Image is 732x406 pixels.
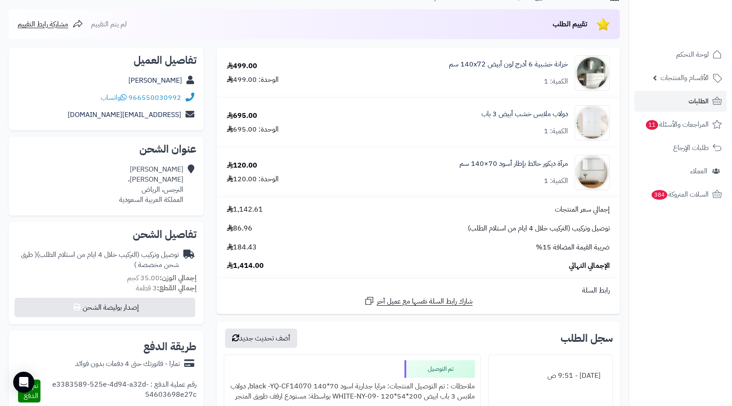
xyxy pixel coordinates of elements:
[651,188,709,201] span: السلات المتروكة
[404,360,475,378] div: تم التوصيل
[364,296,473,307] a: شارك رابط السلة نفسها مع عميل آخر
[128,92,181,103] a: 966550030992
[227,61,257,71] div: 499.00
[459,159,568,169] a: مرآة ديكور حائط بإطار أسود 70×140 سم
[16,250,179,270] div: توصيل وتركيب (التركيب خلال 4 ايام من استلام الطلب)
[157,283,197,293] strong: إجمالي القطع:
[16,229,197,240] h2: تفاصيل الشحن
[220,285,616,296] div: رابط السلة
[688,95,709,107] span: الطلبات
[18,19,83,29] a: مشاركة رابط التقييم
[569,261,610,271] span: الإجمالي النهائي
[634,161,727,182] a: العملاء
[634,114,727,135] a: المراجعات والأسئلة11
[377,296,473,307] span: شارك رابط السلة نفسها مع عميل آخر
[575,155,609,190] img: 1753776948-1-90x90.jpg
[481,109,568,119] a: دولاب ملابس خشب أبيض 3 باب
[544,77,568,87] div: الكمية: 1
[227,261,264,271] span: 1,414.00
[15,298,195,317] button: إصدار بوليصة الشحن
[13,372,34,393] div: Open Intercom Messenger
[227,111,257,121] div: 695.00
[101,92,127,103] a: واتساب
[449,59,568,69] a: خزانة خشبية 6 أدرج لون أبيض 140x72 سم
[16,144,197,154] h2: عنوان الشحن
[40,380,197,402] div: رقم عملية الدفع : e3383589-525e-4d94-a32d-54603698e27c
[68,110,181,120] a: [EMAIL_ADDRESS][DOMAIN_NAME]
[553,19,587,29] span: تقييم الطلب
[227,124,279,135] div: الوحدة: 695.00
[634,137,727,158] a: طلبات الإرجاع
[575,105,609,140] img: 1753186020-1-90x90.jpg
[128,75,182,86] a: [PERSON_NAME]
[119,165,183,205] div: [PERSON_NAME] [PERSON_NAME]، النرجس، الرياض المملكة العربية السعودية
[646,120,658,130] span: 11
[494,367,607,384] div: [DATE] - 9:51 ص
[660,72,709,84] span: الأقسام والمنتجات
[634,184,727,205] a: السلات المتروكة384
[634,44,727,65] a: لوحة التحكم
[544,126,568,136] div: الكمية: 1
[229,378,475,405] div: ملاحظات : تم التوصيل المنتجات: مرايا جدارية اسود 70*140 black -YQ-CF14070, دولاب ملابس 3 باب ابيض...
[143,341,197,352] h2: طريقة الدفع
[673,142,709,154] span: طلبات الإرجاع
[160,273,197,283] strong: إجمالي الوزن:
[225,329,297,348] button: أضف تحديث جديد
[536,242,610,252] span: ضريبة القيمة المضافة 15%
[672,22,724,40] img: logo-2.png
[227,174,279,184] div: الوحدة: 120.00
[227,161,257,171] div: 120.00
[127,273,197,283] small: 35.00 كجم
[136,283,197,293] small: 3 قطعة
[690,165,707,177] span: العملاء
[227,242,257,252] span: 184.43
[555,205,610,215] span: إجمالي سعر المنتجات
[21,249,179,270] span: ( طرق شحن مخصصة )
[544,176,568,186] div: الكمية: 1
[645,118,709,131] span: المراجعات والأسئلة
[227,223,252,234] span: 86.96
[75,359,180,369] div: تمارا - فاتورتك حتى 4 دفعات بدون فوائد
[634,91,727,112] a: الطلبات
[468,223,610,234] span: توصيل وتركيب (التركيب خلال 4 ايام من استلام الطلب)
[561,333,613,344] h3: سجل الطلب
[16,55,197,66] h2: تفاصيل العميل
[227,205,263,215] span: 1,142.61
[652,190,668,200] span: 384
[227,75,279,85] div: الوحدة: 499.00
[676,48,709,61] span: لوحة التحكم
[575,55,609,91] img: 1746709299-1702541934053-68567865785768-1000x1000-90x90.jpg
[91,19,127,29] span: لم يتم التقييم
[18,19,68,29] span: مشاركة رابط التقييم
